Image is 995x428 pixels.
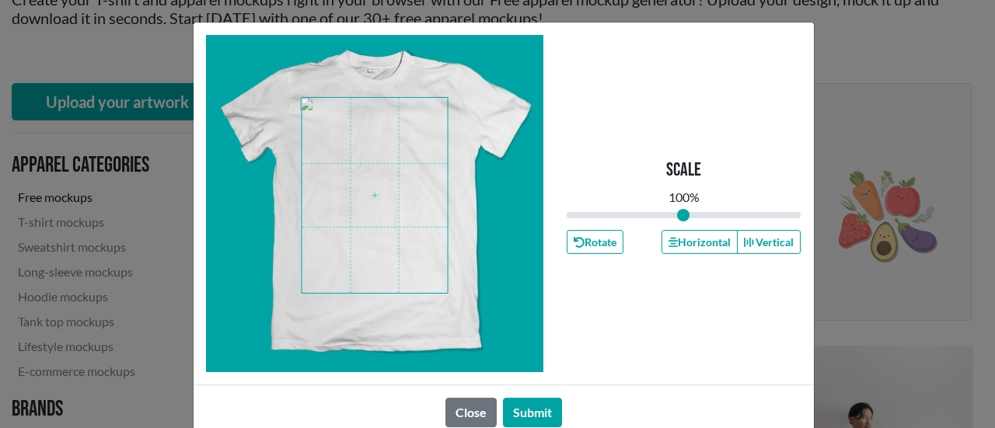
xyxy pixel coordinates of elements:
button: Vertical [737,230,801,254]
button: Rotate [567,230,623,254]
button: Close [445,398,497,427]
button: Horizontal [662,230,738,254]
button: Submit [503,398,562,427]
p: Scale [666,159,701,182]
div: 100 % [669,188,700,207]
